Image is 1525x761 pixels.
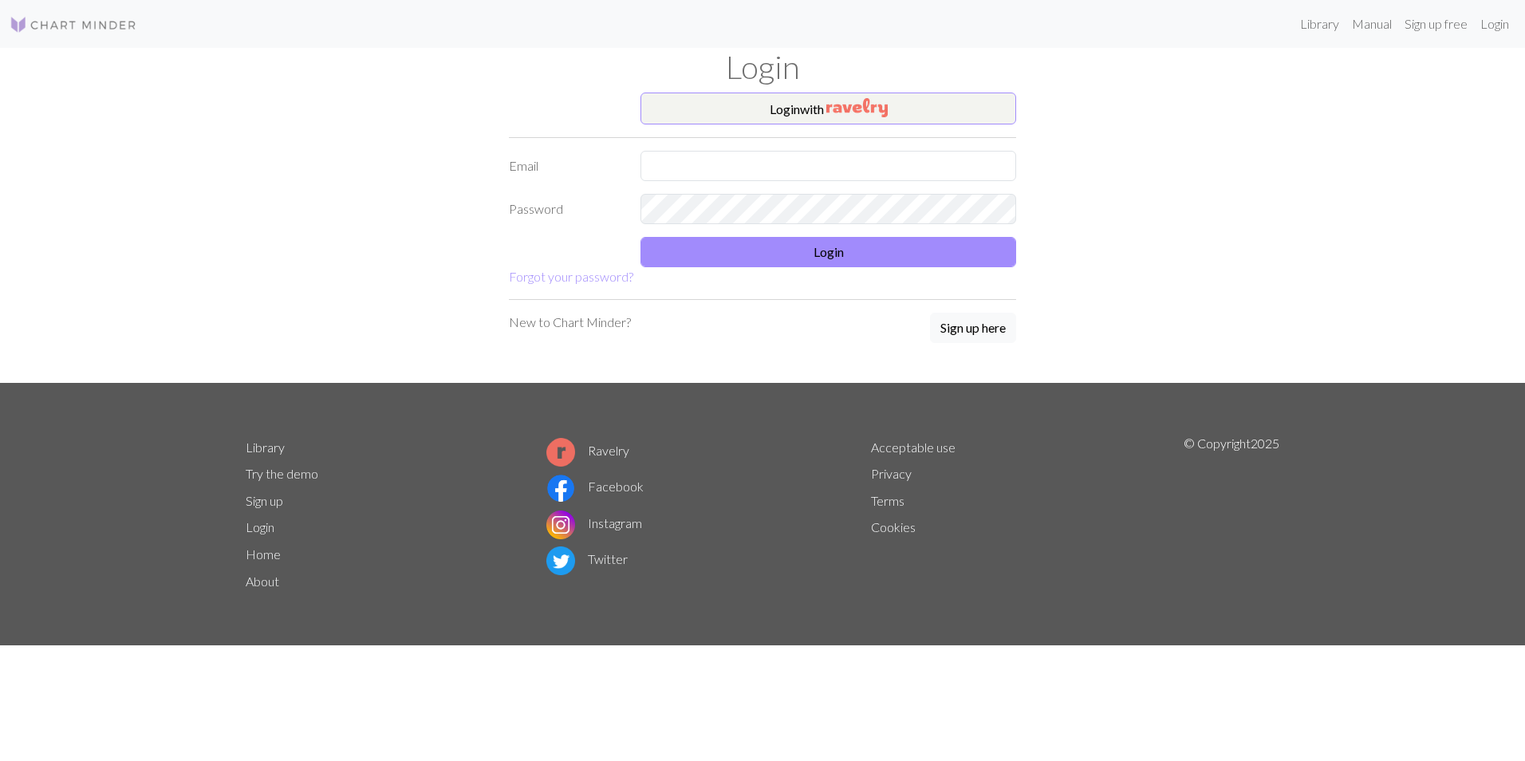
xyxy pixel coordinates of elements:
[10,15,137,34] img: Logo
[246,519,274,534] a: Login
[499,194,631,224] label: Password
[1184,434,1279,595] p: © Copyright 2025
[871,466,912,481] a: Privacy
[246,493,283,508] a: Sign up
[1294,8,1346,40] a: Library
[246,574,279,589] a: About
[1346,8,1398,40] a: Manual
[546,479,644,494] a: Facebook
[246,440,285,455] a: Library
[546,511,575,539] img: Instagram logo
[546,443,629,458] a: Ravelry
[871,493,904,508] a: Terms
[246,466,318,481] a: Try the demo
[871,519,916,534] a: Cookies
[509,269,633,284] a: Forgot your password?
[1398,8,1474,40] a: Sign up free
[509,313,631,332] p: New to Chart Minder?
[1474,8,1515,40] a: Login
[871,440,956,455] a: Acceptable use
[546,515,642,530] a: Instagram
[930,313,1016,345] a: Sign up here
[546,551,628,566] a: Twitter
[826,98,888,117] img: Ravelry
[546,546,575,575] img: Twitter logo
[546,438,575,467] img: Ravelry logo
[640,237,1016,267] button: Login
[546,474,575,503] img: Facebook logo
[640,93,1016,124] button: Loginwith
[499,151,631,181] label: Email
[930,313,1016,343] button: Sign up here
[246,546,281,562] a: Home
[236,48,1289,86] h1: Login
